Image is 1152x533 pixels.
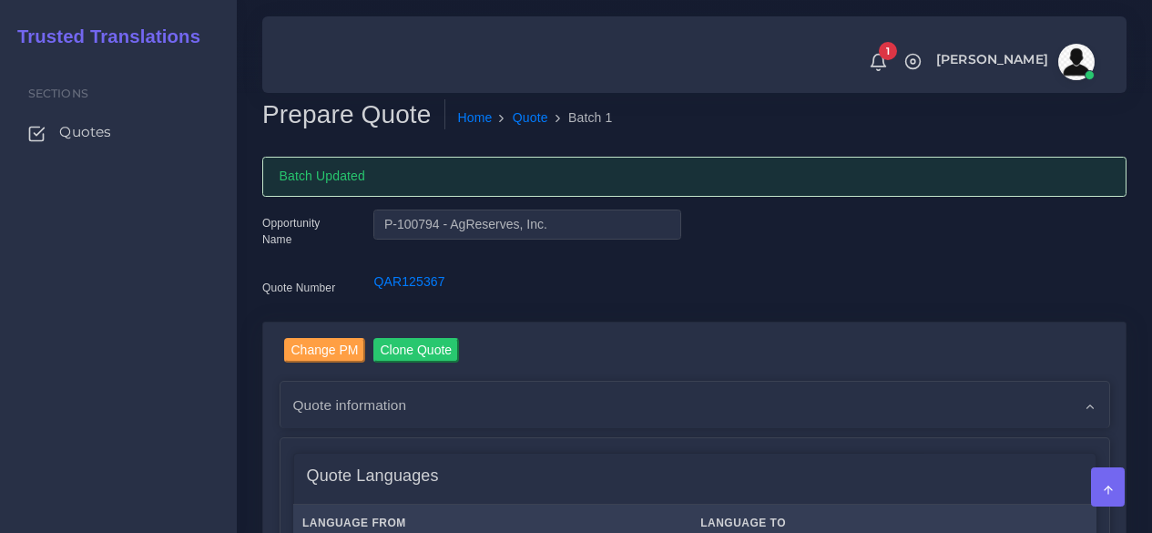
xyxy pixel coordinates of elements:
[262,157,1127,197] div: Batch Updated
[513,108,548,128] a: Quote
[373,274,444,289] a: QAR125367
[284,338,366,363] input: Change PM
[548,108,613,128] li: Batch 1
[28,87,88,100] span: Sections
[5,26,200,47] h2: Trusted Translations
[262,280,335,296] label: Quote Number
[14,113,223,151] a: Quotes
[262,215,346,248] label: Opportunity Name
[280,382,1109,428] div: Quote information
[293,395,407,415] span: Quote information
[5,22,200,52] a: Trusted Translations
[862,52,894,72] a: 1
[1058,44,1095,80] img: avatar
[458,108,493,128] a: Home
[373,338,460,363] input: Clone Quote
[936,53,1048,66] span: [PERSON_NAME]
[307,466,439,487] h4: Quote Languages
[927,44,1101,80] a: [PERSON_NAME]avatar
[59,122,111,142] span: Quotes
[262,99,445,130] h2: Prepare Quote
[879,42,897,60] span: 1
